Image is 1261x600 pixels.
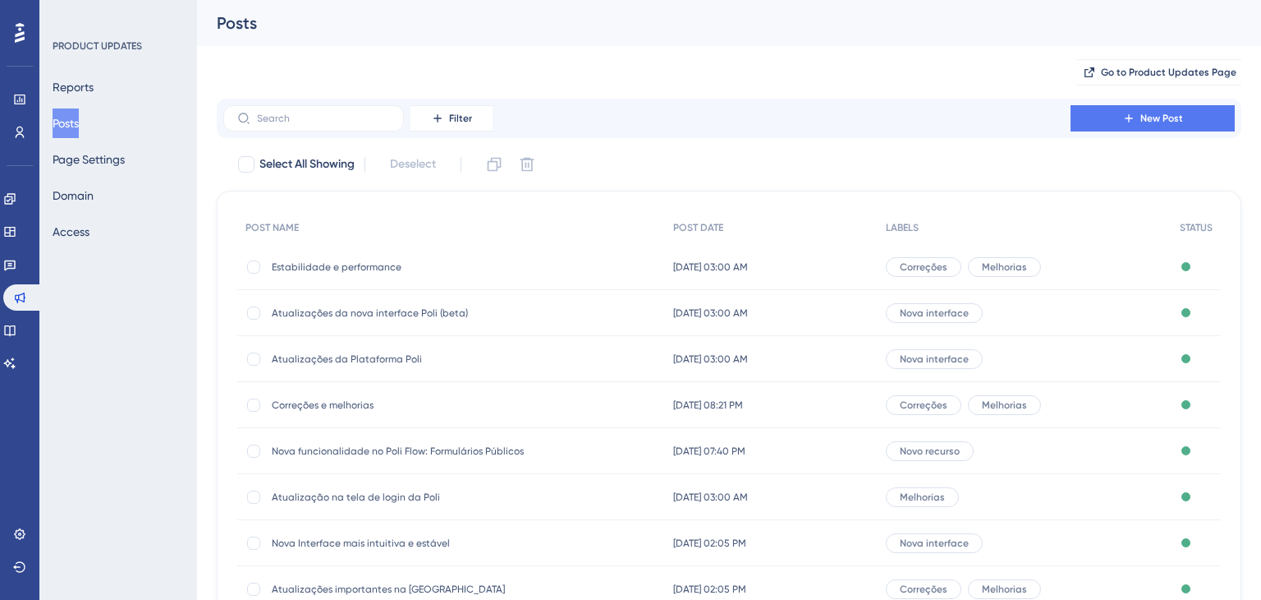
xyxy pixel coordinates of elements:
span: POST NAME [245,221,299,234]
span: New Post [1140,112,1183,125]
span: Nova interface [900,307,969,320]
span: Correções e melhorias [272,399,534,412]
span: Correções [900,261,947,274]
button: Access [53,217,89,247]
div: PRODUCT UPDATES [53,39,142,53]
span: [DATE] 03:00 AM [673,261,748,274]
span: [DATE] 07:40 PM [673,445,745,458]
span: [DATE] 03:00 AM [673,491,748,504]
span: Novo recurso [900,445,960,458]
span: Nova interface [900,537,969,550]
span: [DATE] 02:05 PM [673,583,746,596]
span: STATUS [1180,221,1213,234]
span: Nova interface [900,353,969,366]
button: Go to Product Updates Page [1077,59,1241,85]
button: Deselect [375,150,451,179]
div: Posts [217,12,1200,35]
span: Atualização na tela de login da Poli [272,491,534,504]
span: Select All Showing [259,155,355,174]
span: Melhorias [982,583,1027,596]
span: Atualizações importantes na [GEOGRAPHIC_DATA] [272,583,534,596]
span: Filter [449,112,472,125]
button: Filter [410,105,493,132]
span: Go to Product Updates Page [1101,66,1236,79]
span: [DATE] 02:05 PM [673,537,746,550]
span: [DATE] 03:00 AM [673,307,748,320]
input: Search [257,113,390,124]
span: Atualizações da Plataforma Poli [272,353,534,366]
span: Nova Interface mais intuitiva e estável [272,537,534,550]
span: Correções [900,583,947,596]
span: Melhorias [982,261,1027,274]
button: Reports [53,72,94,102]
span: Melhorias [982,399,1027,412]
span: Deselect [390,155,436,174]
button: Posts [53,108,79,138]
button: Domain [53,181,94,210]
span: Correções [900,399,947,412]
span: Estabilidade e performance [272,261,534,274]
span: [DATE] 03:00 AM [673,353,748,366]
span: POST DATE [673,221,723,234]
button: New Post [1071,105,1235,132]
span: Nova funcionalidade no Poli Flow: Formulários Públicos [272,445,534,458]
span: Atualizações da nova interface Poli (beta) [272,307,534,320]
span: Melhorias [900,491,945,504]
span: LABELS [886,221,919,234]
button: Page Settings [53,145,125,174]
span: [DATE] 08:21 PM [673,399,743,412]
